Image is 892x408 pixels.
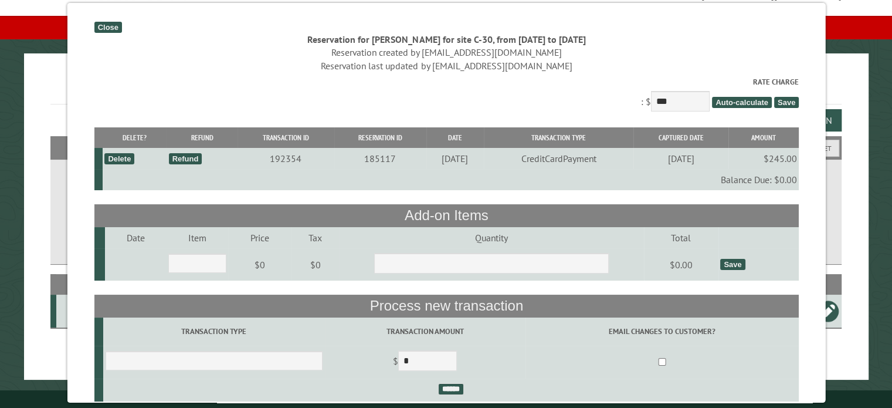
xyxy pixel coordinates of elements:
label: Email changes to customer? [527,326,796,337]
div: Reservation created by [EMAIL_ADDRESS][DOMAIN_NAME] [94,46,799,59]
td: 185117 [334,148,426,169]
td: Total [643,227,718,248]
h1: Reservations [50,72,842,104]
td: $0 [228,248,291,281]
th: Add-on Items [94,204,799,227]
div: C-30 [61,305,124,317]
td: 192354 [237,148,334,169]
div: Delete [104,153,134,164]
th: Transaction ID [237,127,334,148]
td: $0.00 [643,248,718,281]
span: Save [774,97,798,108]
div: Reservation for [PERSON_NAME] for site C-30, from [DATE] to [DATE] [94,33,799,46]
div: Refund [168,153,202,164]
div: Save [720,259,744,270]
td: Price [228,227,291,248]
div: Reservation last updated by [EMAIL_ADDRESS][DOMAIN_NAME] [94,59,799,72]
div: : $ [94,76,799,114]
th: Date [426,127,483,148]
th: Transaction Type [483,127,633,148]
span: Auto-calculate [711,97,771,108]
td: Item [166,227,228,248]
th: Captured Date [633,127,727,148]
label: Transaction Amount [326,326,523,337]
td: $0 [291,248,340,281]
td: Tax [291,227,340,248]
td: [DATE] [633,148,727,169]
td: Balance Due: $0.00 [102,169,798,190]
h2: Filters [50,136,842,159]
th: Amount [728,127,799,148]
td: Date [104,227,166,248]
td: $ [324,346,525,379]
td: [DATE] [426,148,483,169]
th: Process new transaction [94,295,799,317]
th: Delete? [102,127,166,148]
label: Transaction Type [105,326,323,337]
label: Rate Charge [94,76,799,87]
th: Site [56,274,126,295]
td: Quantity [339,227,643,248]
th: Reservation ID [334,127,426,148]
td: CreditCardPayment [483,148,633,169]
td: $245.00 [728,148,799,169]
th: Refund [167,127,237,148]
div: Close [94,22,121,33]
